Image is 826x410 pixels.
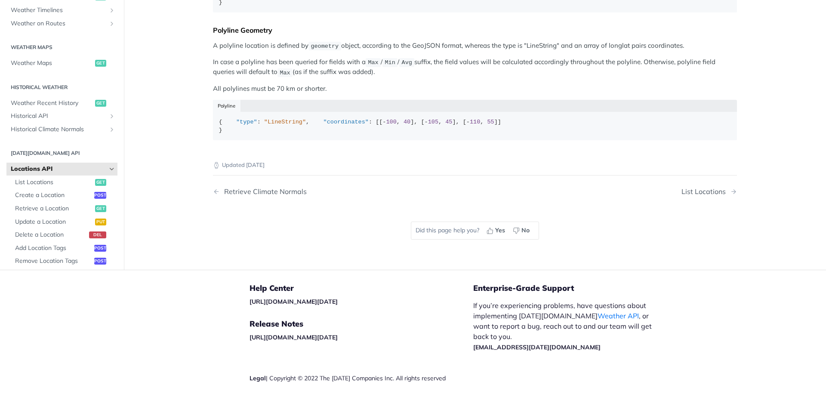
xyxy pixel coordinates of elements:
[89,231,106,238] span: del
[94,245,106,252] span: post
[6,43,117,51] h2: Weather Maps
[213,188,438,196] a: Previous Page: Retrieve Climate Normals
[382,119,386,125] span: -
[94,192,106,199] span: post
[95,179,106,186] span: get
[521,226,530,235] span: No
[108,7,115,14] button: Show subpages for Weather Timelines
[15,204,93,213] span: Retrieve a Location
[681,188,730,196] div: List Locations
[15,244,92,253] span: Add Location Tags
[213,179,737,204] nav: Pagination Controls
[470,119,480,125] span: 110
[6,4,117,17] a: Weather TimelinesShow subpages for Weather Timelines
[425,119,428,125] span: -
[236,119,257,125] span: "type"
[219,118,731,135] div: { : , : [[ , ], [ , ], [ , ]] }
[6,17,117,30] a: Weather on RoutesShow subpages for Weather on Routes
[6,57,117,70] a: Weather Mapsget
[404,119,410,125] span: 40
[11,242,117,255] a: Add Location Tagspost
[385,59,395,66] span: Min
[6,83,117,91] h2: Historical Weather
[6,163,117,176] a: Locations APIHide subpages for Locations API
[250,333,338,341] a: [URL][DOMAIN_NAME][DATE]
[11,6,106,15] span: Weather Timelines
[6,149,117,157] h2: [DATE][DOMAIN_NAME] API
[15,231,87,239] span: Delete a Location
[95,100,106,107] span: get
[213,26,737,34] div: Polyline Geometry
[6,269,117,282] a: Insights APIShow subpages for Insights API
[324,119,369,125] span: "coordinates"
[15,257,92,265] span: Remove Location Tags
[11,125,106,134] span: Historical Climate Normals
[15,218,93,226] span: Update a Location
[598,311,639,320] a: Weather API
[11,59,93,68] span: Weather Maps
[473,300,661,352] p: If you’re experiencing problems, have questions about implementing [DATE][DOMAIN_NAME] , or want ...
[681,188,737,196] a: Next Page: List Locations
[95,60,106,67] span: get
[11,228,117,241] a: Delete a Locationdel
[264,119,306,125] span: "LineString"
[213,57,737,77] p: In case a polyline has been queried for fields with a / / suffix, the field values will be calcul...
[108,113,115,120] button: Show subpages for Historical API
[220,188,307,196] div: Retrieve Climate Normals
[11,216,117,228] a: Update a Locationput
[15,178,93,187] span: List Locations
[95,219,106,225] span: put
[428,119,438,125] span: 105
[94,258,106,265] span: post
[11,255,117,268] a: Remove Location Tagspost
[11,202,117,215] a: Retrieve a Locationget
[108,20,115,27] button: Show subpages for Weather on Routes
[11,165,106,173] span: Locations API
[108,126,115,133] button: Show subpages for Historical Climate Normals
[402,59,412,66] span: Avg
[250,374,473,382] div: | Copyright © 2022 The [DATE] Companies Inc. All rights reserved
[11,189,117,202] a: Create a Locationpost
[213,41,737,51] p: A polyline location is defined by object, according to the GeoJSON format, whereas the type is "L...
[495,226,505,235] span: Yes
[213,161,737,170] p: Updated [DATE]
[250,319,473,329] h5: Release Notes
[11,99,93,108] span: Weather Recent History
[108,166,115,173] button: Hide subpages for Locations API
[487,119,494,125] span: 55
[473,343,601,351] a: [EMAIL_ADDRESS][DATE][DOMAIN_NAME]
[411,222,539,240] div: Did this page help you?
[6,97,117,110] a: Weather Recent Historyget
[213,84,737,94] p: All polylines must be 70 km or shorter.
[250,374,266,382] a: Legal
[11,112,106,120] span: Historical API
[510,224,534,237] button: No
[11,19,106,28] span: Weather on Routes
[368,59,378,66] span: Max
[6,110,117,123] a: Historical APIShow subpages for Historical API
[386,119,396,125] span: 100
[484,224,510,237] button: Yes
[6,123,117,136] a: Historical Climate NormalsShow subpages for Historical Climate Normals
[250,298,338,305] a: [URL][DOMAIN_NAME][DATE]
[311,43,339,49] span: geometry
[473,283,675,293] h5: Enterprise-Grade Support
[250,283,473,293] h5: Help Center
[280,69,290,76] span: Max
[445,119,452,125] span: 45
[95,205,106,212] span: get
[11,176,117,189] a: List Locationsget
[15,191,92,200] span: Create a Location
[466,119,470,125] span: -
